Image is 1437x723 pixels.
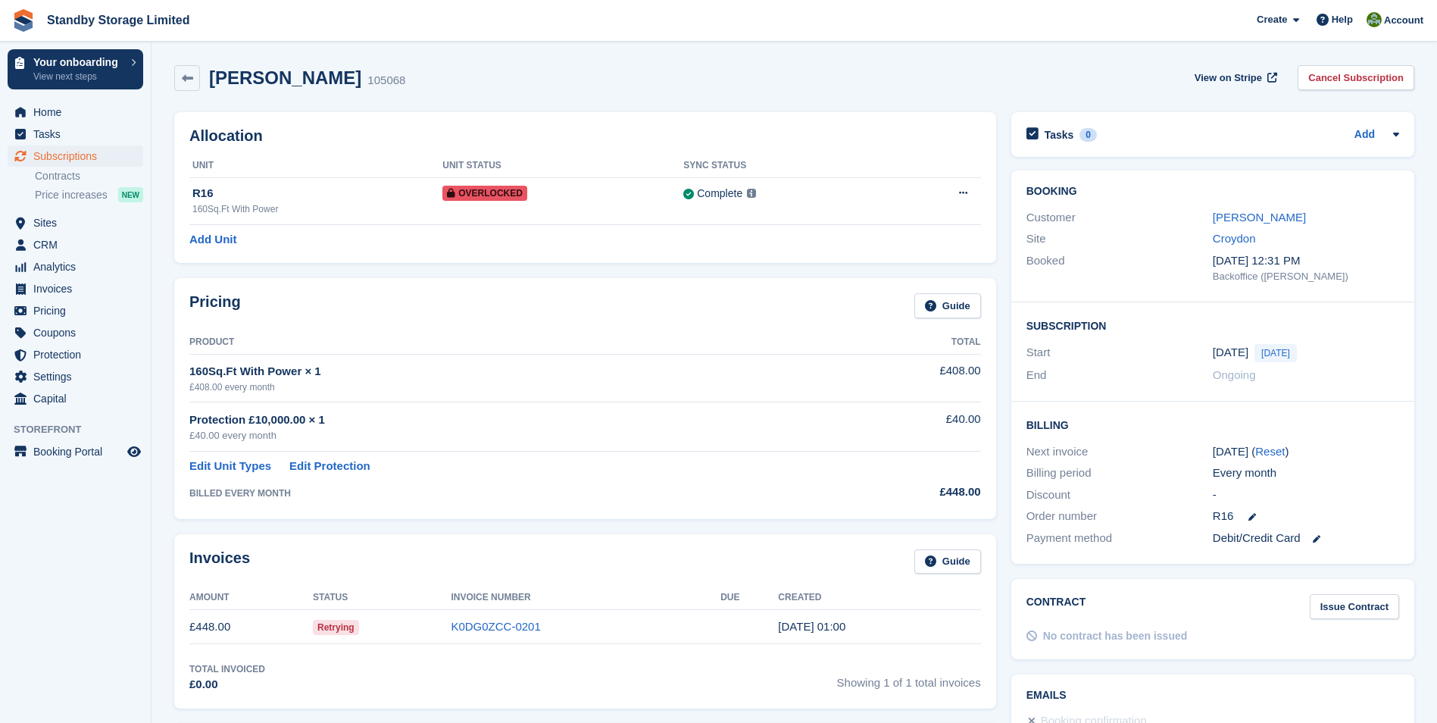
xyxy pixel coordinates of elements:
[313,586,451,610] th: Status
[1367,12,1382,27] img: Steven Hambridge
[14,422,151,437] span: Storefront
[8,146,143,167] a: menu
[33,57,123,67] p: Your onboarding
[914,293,981,318] a: Guide
[1026,230,1213,248] div: Site
[834,330,980,355] th: Total
[1213,443,1399,461] div: [DATE] ( )
[192,202,442,216] div: 160Sq.Ft With Power
[313,620,359,635] span: Retrying
[1189,65,1280,90] a: View on Stripe
[1213,252,1399,270] div: [DATE] 12:31 PM
[834,402,980,452] td: £40.00
[33,322,124,343] span: Coupons
[1354,127,1375,144] a: Add
[118,187,143,202] div: NEW
[33,388,124,409] span: Capital
[35,188,108,202] span: Price increases
[33,102,124,123] span: Home
[8,124,143,145] a: menu
[8,278,143,299] a: menu
[834,354,980,402] td: £408.00
[1026,465,1213,482] div: Billing period
[8,102,143,123] a: menu
[747,189,756,198] img: icon-info-grey-7440780725fd019a000dd9b08b2336e03edf1995a4989e88bcd33f0948082b44.svg
[1213,508,1234,525] span: R16
[189,610,313,644] td: £448.00
[125,443,143,461] a: Preview store
[189,293,241,318] h2: Pricing
[33,146,124,167] span: Subscriptions
[834,484,980,501] div: £448.00
[33,278,124,299] span: Invoices
[720,586,778,610] th: Due
[8,49,143,89] a: Your onboarding View next steps
[1026,252,1213,284] div: Booked
[8,388,143,409] a: menu
[1384,13,1423,28] span: Account
[1213,269,1399,284] div: Backoffice ([PERSON_NAME])
[189,330,834,355] th: Product
[451,586,720,610] th: Invoice Number
[1026,530,1213,547] div: Payment method
[189,458,271,475] a: Edit Unit Types
[1213,530,1399,547] div: Debit/Credit Card
[33,234,124,255] span: CRM
[8,256,143,277] a: menu
[1254,344,1297,362] span: [DATE]
[209,67,361,88] h2: [PERSON_NAME]
[8,300,143,321] a: menu
[1332,12,1353,27] span: Help
[442,186,527,201] span: Overlocked
[35,169,143,183] a: Contracts
[189,363,834,380] div: 160Sq.Ft With Power × 1
[1026,417,1399,432] h2: Billing
[1213,211,1306,224] a: [PERSON_NAME]
[33,124,124,145] span: Tasks
[189,549,250,574] h2: Invoices
[1026,318,1399,333] h2: Subscription
[189,586,313,610] th: Amount
[192,185,442,202] div: R16
[1310,594,1399,619] a: Issue Contract
[8,366,143,387] a: menu
[837,662,981,693] span: Showing 1 of 1 total invoices
[1213,344,1248,361] time: 2025-09-05 00:00:00 UTC
[778,586,980,610] th: Created
[697,186,742,202] div: Complete
[1026,186,1399,198] h2: Booking
[1026,594,1086,619] h2: Contract
[189,380,834,394] div: £408.00 every month
[1026,367,1213,384] div: End
[442,154,683,178] th: Unit Status
[1026,209,1213,227] div: Customer
[1026,443,1213,461] div: Next invoice
[1043,628,1188,644] div: No contract has been issued
[1257,12,1287,27] span: Create
[189,487,834,500] div: BILLED EVERY MONTH
[914,549,981,574] a: Guide
[8,212,143,233] a: menu
[189,412,834,429] div: Protection £10,000.00 × 1
[41,8,195,33] a: Standby Storage Limited
[35,186,143,203] a: Price increases NEW
[1026,690,1399,702] h2: Emails
[189,127,981,145] h2: Allocation
[12,9,35,32] img: stora-icon-8386f47178a22dfd0bd8f6a31ec36ba5ce8667c1dd55bd0f319d3a0aa187defe.svg
[1213,465,1399,482] div: Every month
[189,231,236,249] a: Add Unit
[289,458,370,475] a: Edit Protection
[189,676,265,693] div: £0.00
[1213,487,1399,504] div: -
[1195,70,1262,86] span: View on Stripe
[189,154,442,178] th: Unit
[1213,232,1256,245] a: Croydon
[33,441,124,462] span: Booking Portal
[1045,128,1074,142] h2: Tasks
[778,620,845,633] time: 2025-09-05 00:00:54 UTC
[33,70,123,83] p: View next steps
[1079,128,1097,142] div: 0
[8,234,143,255] a: menu
[451,620,540,633] a: K0DG0ZCC-0201
[1213,368,1256,381] span: Ongoing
